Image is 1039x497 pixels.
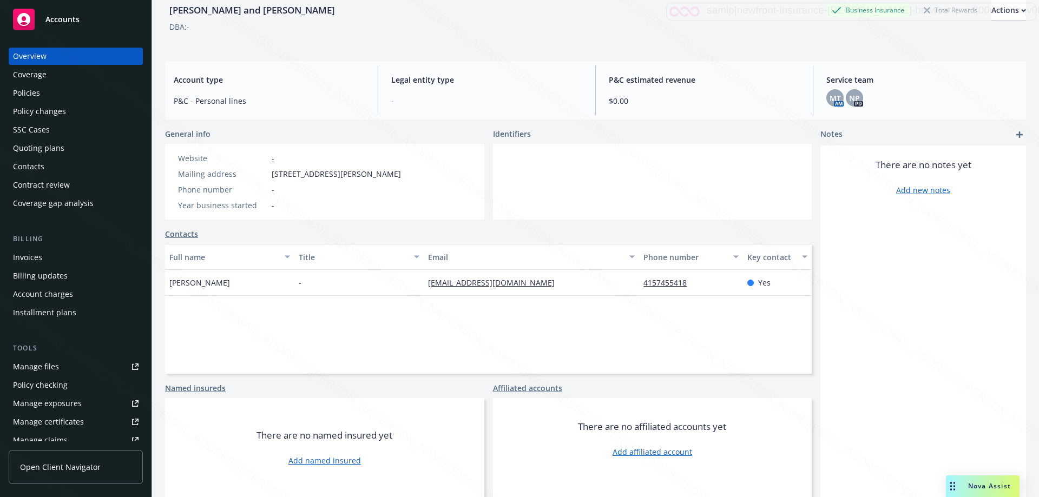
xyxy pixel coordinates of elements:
[13,48,47,65] div: Overview
[826,74,1017,85] span: Service team
[20,461,101,473] span: Open Client Navigator
[9,195,143,212] a: Coverage gap analysis
[9,48,143,65] a: Overview
[9,358,143,375] a: Manage files
[9,376,143,394] a: Policy checking
[13,140,64,157] div: Quoting plans
[743,244,812,270] button: Key contact
[169,277,230,288] span: [PERSON_NAME]
[13,432,68,449] div: Manage claims
[9,432,143,449] a: Manage claims
[272,153,274,163] a: -
[643,277,695,288] a: 4157455418
[9,103,143,120] a: Policy changes
[299,251,407,263] div: Title
[493,382,562,394] a: Affiliated accounts
[13,176,70,194] div: Contract review
[294,244,424,270] button: Title
[174,74,365,85] span: Account type
[643,251,726,263] div: Phone number
[13,376,68,394] div: Policy checking
[849,92,860,104] span: NP
[9,343,143,354] div: Tools
[946,475,959,497] div: Drag to move
[428,251,623,263] div: Email
[13,195,94,212] div: Coverage gap analysis
[13,66,47,83] div: Coverage
[1013,128,1026,141] a: add
[13,286,73,303] div: Account charges
[13,395,82,412] div: Manage exposures
[13,84,40,102] div: Policies
[288,455,361,466] a: Add named insured
[493,128,531,140] span: Identifiers
[165,128,211,140] span: General info
[9,140,143,157] a: Quoting plans
[428,277,563,288] a: [EMAIL_ADDRESS][DOMAIN_NAME]
[13,358,59,375] div: Manage files
[165,382,226,394] a: Named insureds
[609,74,800,85] span: P&C estimated revenue
[9,4,143,35] a: Accounts
[45,15,80,24] span: Accounts
[13,267,68,284] div: Billing updates
[424,244,639,270] button: Email
[178,184,267,195] div: Phone number
[820,128,843,141] span: Notes
[272,168,401,180] span: [STREET_ADDRESS][PERSON_NAME]
[747,251,795,263] div: Key contact
[165,228,198,240] a: Contacts
[299,277,301,288] span: -
[613,446,692,458] a: Add affiliated account
[13,304,76,321] div: Installment plans
[830,92,841,104] span: MT
[13,158,44,175] div: Contacts
[391,74,582,85] span: Legal entity type
[178,200,267,211] div: Year business started
[758,277,771,288] span: Yes
[169,251,278,263] div: Full name
[169,21,189,32] div: DBA: -
[272,184,274,195] span: -
[876,158,971,171] span: There are no notes yet
[946,475,1020,497] button: Nova Assist
[13,249,42,266] div: Invoices
[13,413,84,430] div: Manage certificates
[13,103,66,120] div: Policy changes
[609,95,800,107] span: $0.00
[578,420,726,433] span: There are no affiliated accounts yet
[9,304,143,321] a: Installment plans
[9,286,143,303] a: Account charges
[826,3,910,17] div: Business Insurance
[896,184,950,196] a: Add new notes
[9,84,143,102] a: Policies
[178,168,267,180] div: Mailing address
[9,413,143,430] a: Manage certificates
[9,395,143,412] a: Manage exposures
[639,244,742,270] button: Phone number
[165,244,294,270] button: Full name
[9,121,143,138] a: SSC Cases
[174,95,365,107] span: P&C - Personal lines
[9,176,143,194] a: Contract review
[9,267,143,284] a: Billing updates
[9,66,143,83] a: Coverage
[968,481,1011,491] span: Nova Assist
[257,429,392,442] span: There are no named insured yet
[272,200,274,211] span: -
[918,3,983,17] div: Total Rewards
[165,3,339,17] div: [PERSON_NAME] and [PERSON_NAME]
[9,158,143,175] a: Contacts
[13,121,50,138] div: SSC Cases
[178,153,267,164] div: Website
[9,234,143,244] div: Billing
[391,95,582,107] span: -
[9,249,143,266] a: Invoices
